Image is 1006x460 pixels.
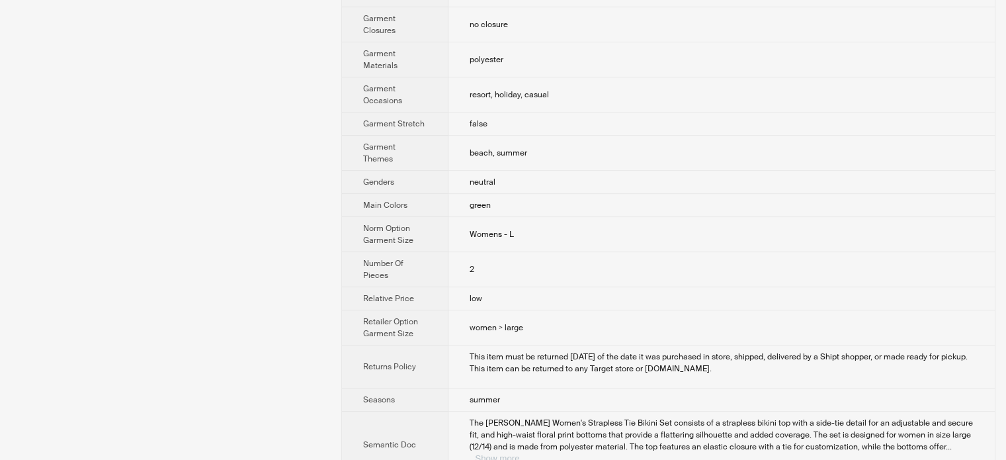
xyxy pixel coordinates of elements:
[470,89,549,100] span: resort, holiday, casual
[363,361,416,372] span: Returns Policy
[363,48,398,71] span: Garment Materials
[363,316,418,339] span: Retailer Option Garment Size
[470,200,491,210] span: green
[363,83,402,106] span: Garment Occasions
[363,293,414,304] span: Relative Price
[363,394,395,405] span: Seasons
[363,13,396,36] span: Garment Closures
[363,200,407,210] span: Main Colors
[363,142,396,164] span: Garment Themes
[470,351,974,375] div: This item must be returned within 90 days of the date it was purchased in store, shipped, deliver...
[470,264,474,275] span: 2
[470,293,482,304] span: low
[470,394,500,405] span: summer
[470,418,973,452] span: The [PERSON_NAME] Women's Strapless Tie Bikini Set consists of a strapless bikini top with a side...
[363,177,394,187] span: Genders
[470,118,487,129] span: false
[470,229,514,240] span: Womens - L
[363,223,413,246] span: Norm Option Garment Size
[470,54,503,65] span: polyester
[470,19,508,30] span: no closure
[363,118,425,129] span: Garment Stretch
[470,322,523,333] span: women > large
[363,258,403,281] span: Number Of Pieces
[470,148,527,158] span: beach, summer
[946,441,952,452] span: ...
[363,439,416,450] span: Semantic Doc
[470,177,495,187] span: neutral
